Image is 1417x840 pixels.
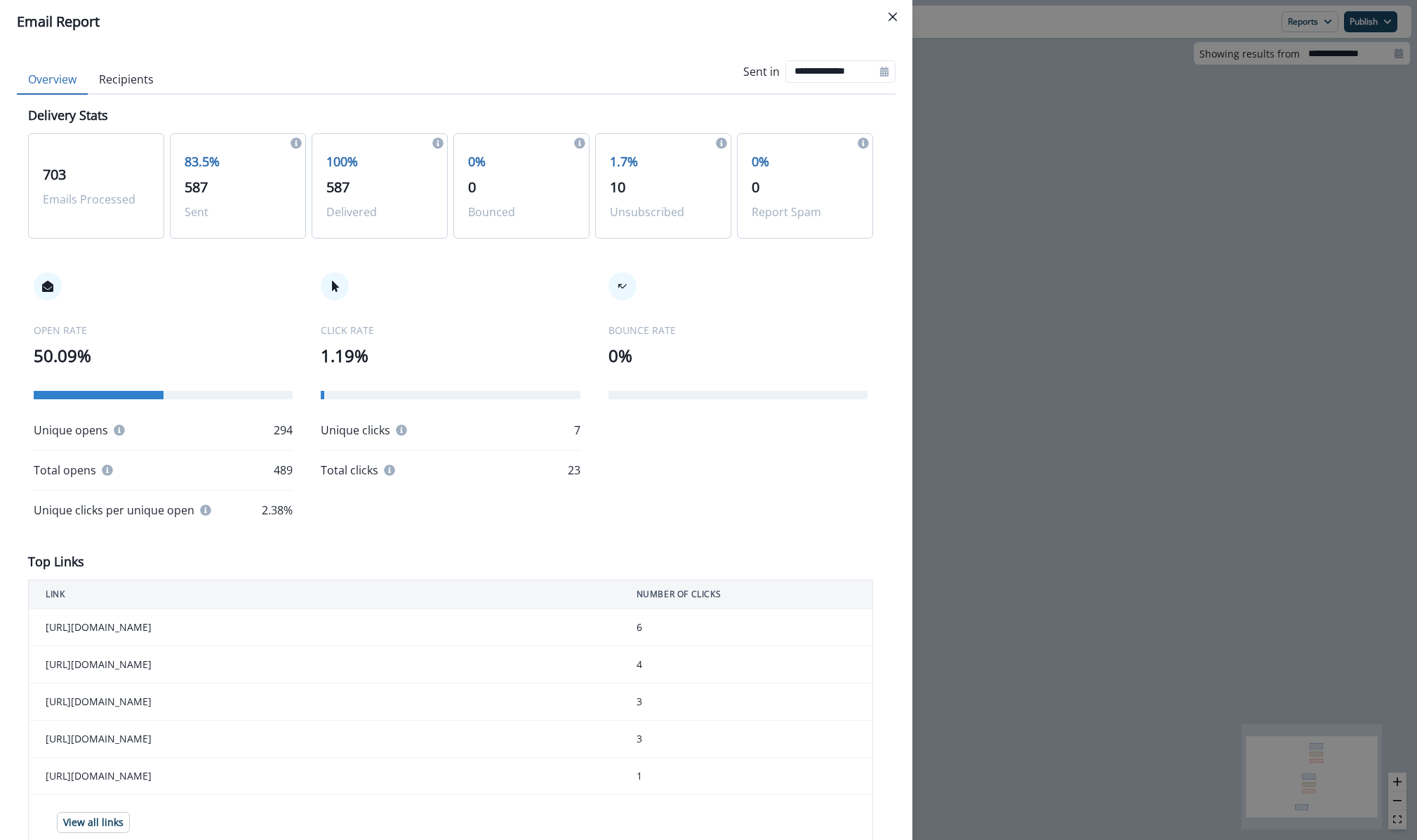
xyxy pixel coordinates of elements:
[620,609,873,646] td: 6
[17,65,88,95] button: Overview
[185,204,291,220] p: Sent
[326,204,433,220] p: Delivered
[608,343,867,368] p: 0%
[321,422,390,439] p: Unique clicks
[321,462,378,479] p: Total clicks
[752,204,858,220] p: Report Spam
[29,580,620,609] th: LINK
[274,422,293,439] p: 294
[185,152,291,171] p: 83.5%
[326,178,350,196] span: 587
[620,721,873,758] td: 3
[620,684,873,721] td: 3
[620,758,873,795] td: 1
[185,178,208,196] span: 587
[326,152,433,171] p: 100%
[29,684,620,721] td: [URL][DOMAIN_NAME]
[321,343,580,368] p: 1.19%
[610,204,717,220] p: Unsubscribed
[34,502,194,519] p: Unique clicks per unique open
[608,323,867,338] p: BOUNCE RATE
[468,178,476,196] span: 0
[274,462,293,479] p: 489
[34,343,293,368] p: 50.09%
[34,323,293,338] p: OPEN RATE
[29,609,620,646] td: [URL][DOMAIN_NAME]
[262,502,293,519] p: 2.38%
[34,462,96,479] p: Total opens
[57,812,130,833] button: View all links
[29,758,620,795] td: [URL][DOMAIN_NAME]
[28,106,108,125] p: Delivery Stats
[29,646,620,684] td: [URL][DOMAIN_NAME]
[29,721,620,758] td: [URL][DOMAIN_NAME]
[321,323,580,338] p: CLICK RATE
[88,65,165,95] button: Recipients
[574,422,580,439] p: 7
[752,178,759,196] span: 0
[34,422,108,439] p: Unique opens
[43,191,149,208] p: Emails Processed
[568,462,580,479] p: 23
[752,152,858,171] p: 0%
[610,178,625,196] span: 10
[743,63,780,80] p: Sent in
[43,165,66,184] span: 703
[882,6,904,28] button: Close
[28,552,84,571] p: Top Links
[620,580,873,609] th: NUMBER OF CLICKS
[610,152,717,171] p: 1.7%
[63,817,124,829] p: View all links
[468,152,575,171] p: 0%
[17,11,896,32] div: Email Report
[620,646,873,684] td: 4
[468,204,575,220] p: Bounced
